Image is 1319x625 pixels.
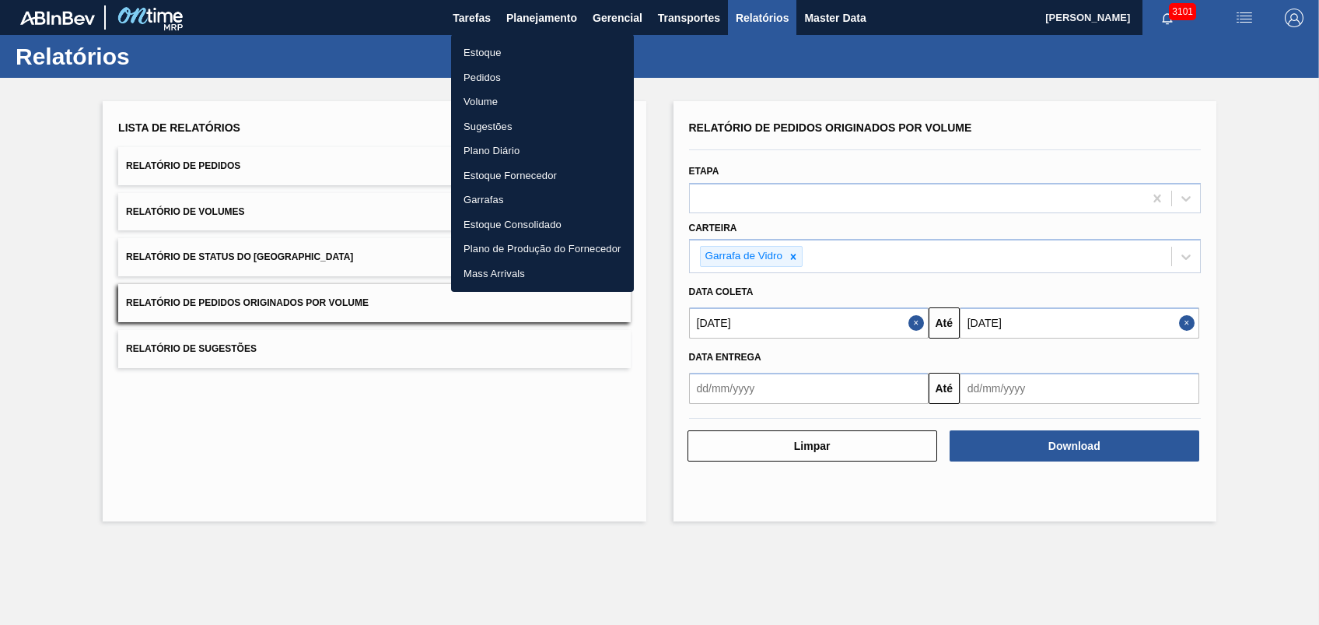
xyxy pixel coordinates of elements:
a: Estoque Fornecedor [451,163,634,188]
a: Volume [451,90,634,114]
a: Plano de Produção do Fornecedor [451,237,634,262]
a: Sugestões [451,114,634,139]
a: Estoque [451,40,634,65]
a: Estoque Consolidado [451,212,634,237]
a: Plano Diário [451,139,634,163]
a: Garrafas [451,188,634,212]
a: Pedidos [451,65,634,90]
a: Mass Arrivals [451,262,634,286]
